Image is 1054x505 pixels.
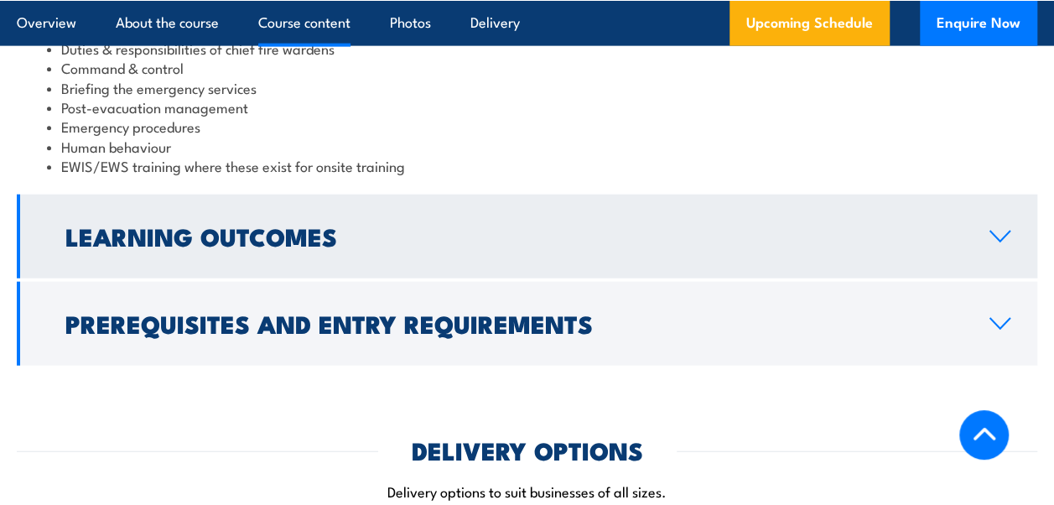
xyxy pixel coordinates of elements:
[17,282,1037,366] a: Prerequisites and Entry Requirements
[47,97,1007,117] li: Post-evacuation management
[47,117,1007,136] li: Emergency procedures
[65,225,963,247] h2: Learning Outcomes
[17,482,1037,501] p: Delivery options to suit businesses of all sizes.
[47,78,1007,97] li: Briefing the emergency services
[65,312,963,334] h2: Prerequisites and Entry Requirements
[47,137,1007,156] li: Human behaviour
[47,39,1007,58] li: Duties & responsibilities of chief fire wardens
[412,439,643,461] h2: DELIVERY OPTIONS
[17,195,1037,279] a: Learning Outcomes
[47,156,1007,175] li: EWIS/EWS training where these exist for onsite training
[47,58,1007,77] li: Command & control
